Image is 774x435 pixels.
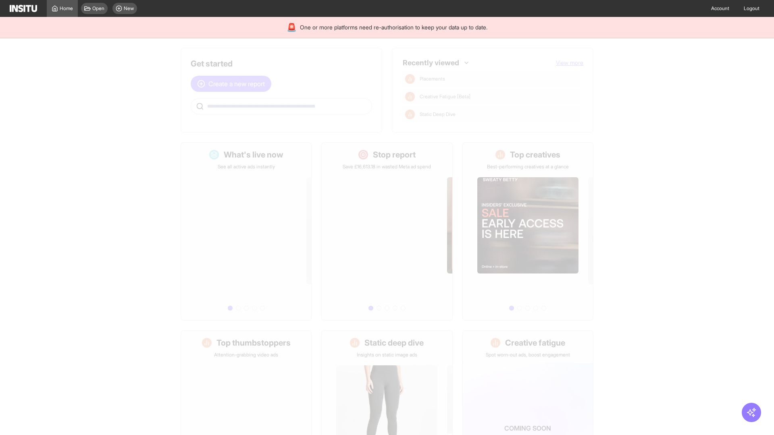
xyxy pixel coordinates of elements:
div: 🚨 [287,22,297,33]
span: Home [60,5,73,12]
img: Logo [10,5,37,12]
span: Open [92,5,104,12]
span: One or more platforms need re-authorisation to keep your data up to date. [300,23,487,31]
span: New [124,5,134,12]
